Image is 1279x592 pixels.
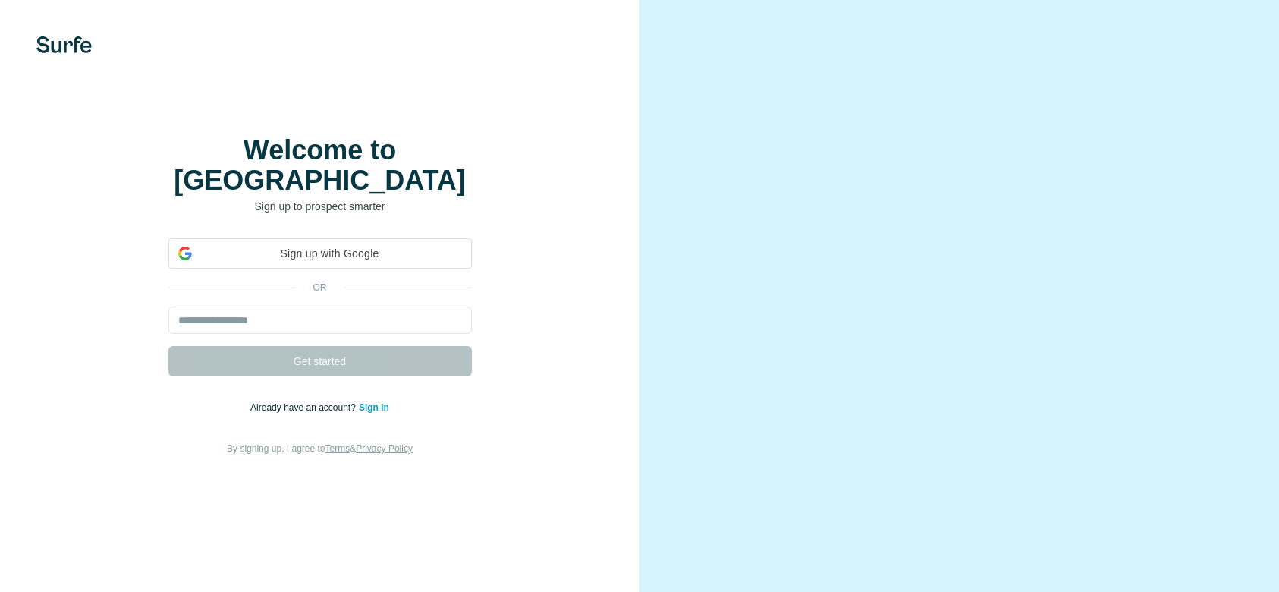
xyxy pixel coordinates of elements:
[227,443,413,454] span: By signing up, I agree to &
[198,246,462,262] span: Sign up with Google
[168,135,472,196] h1: Welcome to [GEOGRAPHIC_DATA]
[325,443,350,454] a: Terms
[168,199,472,214] p: Sign up to prospect smarter
[36,36,92,53] img: Surfe's logo
[359,402,389,413] a: Sign in
[168,238,472,269] div: Sign up with Google
[250,402,359,413] span: Already have an account?
[296,281,344,294] p: or
[356,443,413,454] a: Privacy Policy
